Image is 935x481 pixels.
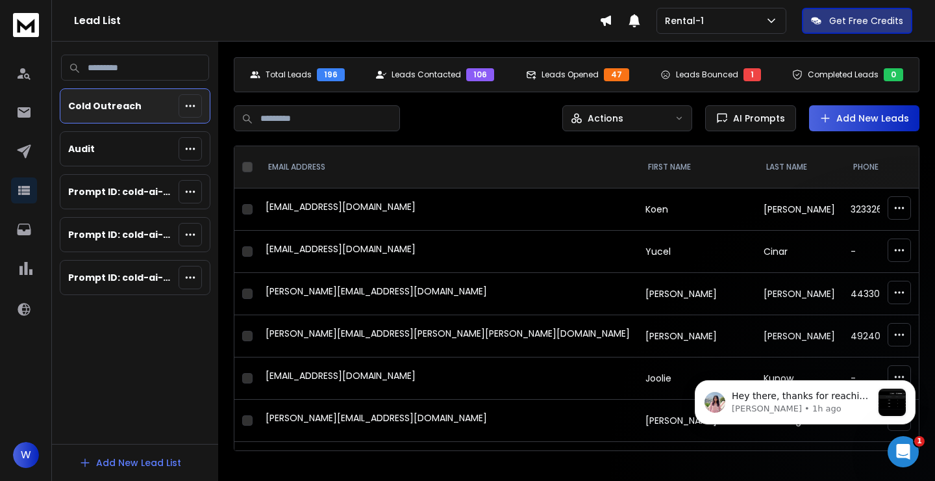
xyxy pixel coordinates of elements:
[756,188,843,231] td: [PERSON_NAME]
[604,68,629,81] div: 47
[743,68,761,81] div: 1
[638,273,756,315] td: [PERSON_NAME]
[675,354,935,446] iframe: Intercom notifications message
[266,200,630,218] div: [EMAIL_ADDRESS][DOMAIN_NAME]
[542,70,599,80] p: Leads Opened
[809,105,919,131] button: Add New Leads
[68,99,142,112] p: Cold Outreach
[588,112,623,125] p: Actions
[843,188,934,231] td: 3233267177
[705,105,796,131] button: AI Prompts
[638,188,756,231] td: Koen
[466,68,494,81] div: 106
[884,68,903,81] div: 0
[665,14,709,27] p: Rental-1
[69,450,192,476] button: Add New Lead List
[843,146,934,188] th: Phone
[914,436,925,447] span: 1
[266,285,630,303] div: [PERSON_NAME][EMAIL_ADDRESS][DOMAIN_NAME]
[266,70,312,80] p: Total Leads
[802,8,912,34] button: Get Free Credits
[638,315,756,357] td: [PERSON_NAME]
[266,369,630,387] div: [EMAIL_ADDRESS][DOMAIN_NAME]
[756,273,843,315] td: [PERSON_NAME]
[888,436,919,467] iframe: Intercom live chat
[68,142,95,155] p: Audit
[843,231,934,273] td: -
[68,271,173,284] p: Prompt ID: cold-ai-reply-b7 (cold outreach)
[638,231,756,273] td: Yucel
[74,13,599,29] h1: Lead List
[819,112,909,125] a: Add New Leads
[638,357,756,400] td: Joolie
[756,146,843,188] th: LAST NAME
[808,70,879,80] p: Completed Leads
[68,228,173,241] p: Prompt ID: cold-ai-reply-b6 (cold outreach)
[843,273,934,315] td: 443303212000
[68,185,173,198] p: Prompt ID: cold-ai-reply-b5 (cold outreach)
[13,442,39,468] button: W
[13,13,39,37] img: logo
[638,146,756,188] th: FIRST NAME
[258,146,638,188] th: EMAIL ADDRESS
[676,70,738,80] p: Leads Bounced
[728,112,785,125] span: AI Prompts
[829,14,903,27] p: Get Free Credits
[266,327,630,345] div: [PERSON_NAME][EMAIL_ADDRESS][PERSON_NAME][PERSON_NAME][DOMAIN_NAME]
[266,242,630,261] div: [EMAIL_ADDRESS][DOMAIN_NAME]
[266,411,630,430] div: [PERSON_NAME][EMAIL_ADDRESS][DOMAIN_NAME]
[317,68,345,81] div: 196
[392,70,461,80] p: Leads Contacted
[843,315,934,357] td: 4924068009920
[756,231,843,273] td: Cinar
[638,400,756,442] td: [PERSON_NAME]
[756,315,843,357] td: [PERSON_NAME]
